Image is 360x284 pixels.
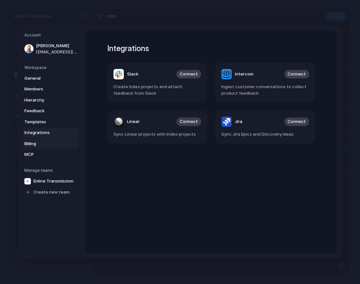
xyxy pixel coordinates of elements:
span: Intercom [235,71,253,77]
span: Connect [180,118,198,125]
a: Create new team [22,187,79,197]
a: Enline Transmission [22,176,79,186]
span: Templates [24,119,66,125]
button: Connect [176,117,201,126]
span: Enline Transmission [33,178,73,184]
span: Sync Jira Epics and Discovery Ideas [221,131,309,138]
a: Templates [22,117,79,127]
span: Integrations [24,129,66,136]
span: Create new team [33,189,70,196]
button: Connect [176,70,201,78]
button: Connect [284,117,309,126]
span: Create Index projects and attach feedback from Slack [113,84,201,96]
button: Connect [284,70,309,78]
span: Members [24,86,66,92]
span: Linear [127,118,140,125]
a: Members [22,84,79,94]
h5: Manage teams [24,168,79,173]
span: Connect [180,71,198,77]
span: Slack [127,71,138,77]
span: Billing [24,141,66,147]
a: Integrations [22,128,79,138]
span: Jira [235,118,242,125]
span: Ingest customer conversations to collect product feedback [221,84,309,96]
span: Feedback [24,108,66,114]
a: [PERSON_NAME][EMAIL_ADDRESS][DOMAIN_NAME] [22,41,79,57]
a: Billing [22,139,79,149]
span: MCP [24,151,66,158]
span: Sync Linear projects with Index projects [113,131,201,138]
h5: Account [24,32,79,38]
span: [EMAIL_ADDRESS][DOMAIN_NAME] [36,49,78,55]
a: MCP [22,149,79,160]
span: [PERSON_NAME] [36,43,78,49]
span: Hierarchy [24,97,66,103]
h1: Integrations [107,43,315,54]
span: Connect [288,71,306,77]
a: Feedback [22,106,79,116]
a: General [22,73,79,84]
h5: Workspace [24,65,79,71]
span: General [24,75,66,82]
span: Connect [288,118,306,125]
a: Hierarchy [22,95,79,105]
